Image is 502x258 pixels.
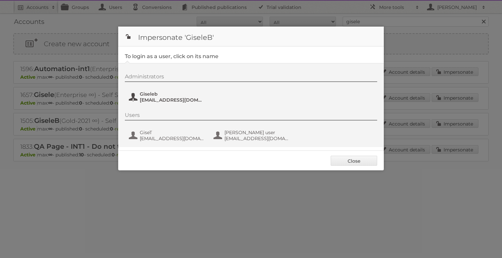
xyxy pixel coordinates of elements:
[140,97,204,103] span: [EMAIL_ADDRESS][DOMAIN_NAME]
[213,129,291,142] button: [PERSON_NAME] user [EMAIL_ADDRESS][DOMAIN_NAME]
[331,156,377,166] a: Close
[224,129,289,135] span: [PERSON_NAME] user
[140,135,204,141] span: [EMAIL_ADDRESS][DOMAIN_NAME]
[118,27,384,46] h1: Impersonate 'GiseleB'
[128,90,206,104] button: Giseleb [EMAIL_ADDRESS][DOMAIN_NAME]
[140,129,204,135] span: GiseT
[140,91,204,97] span: Giseleb
[125,73,377,82] div: Administrators
[128,129,206,142] button: GiseT [EMAIL_ADDRESS][DOMAIN_NAME]
[125,53,218,59] legend: To login as a user, click on its name
[125,112,377,121] div: Users
[224,135,289,141] span: [EMAIL_ADDRESS][DOMAIN_NAME]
